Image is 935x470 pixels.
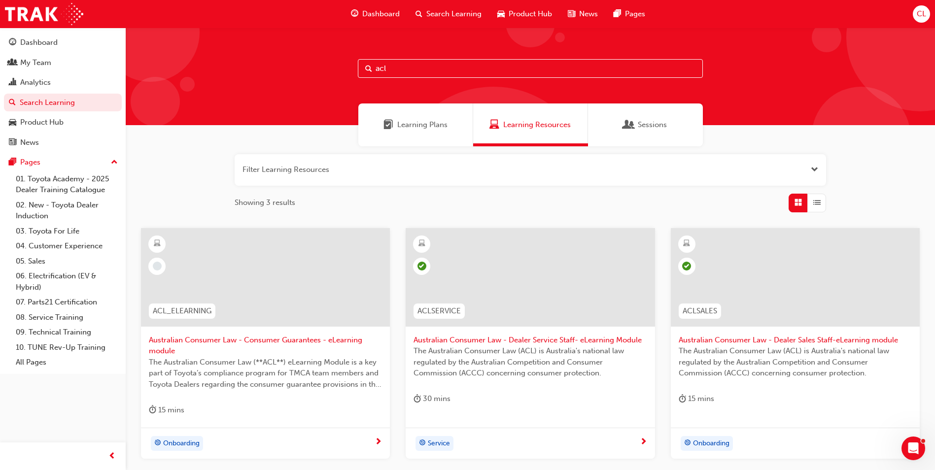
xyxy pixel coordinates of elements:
[12,295,122,310] a: 07. Parts21 Certification
[12,198,122,224] a: 02. New - Toyota Dealer Induction
[4,94,122,112] a: Search Learning
[414,335,647,346] span: Australian Consumer Law - Dealer Service Staff- eLearning Module
[679,335,912,346] span: Australian Consumer Law - Dealer Sales Staff-eLearning module
[235,197,295,208] span: Showing 3 results
[12,340,122,355] a: 10. TUNE Rev-Up Training
[414,393,450,405] div: 30 mins
[679,393,686,405] span: duration-icon
[683,305,717,317] span: ACLSALES
[20,117,64,128] div: Product Hub
[813,197,821,208] span: List
[5,3,83,25] img: Trak
[638,119,667,131] span: Sessions
[108,450,116,463] span: prev-icon
[20,37,58,48] div: Dashboard
[419,437,426,450] span: target-icon
[683,237,690,250] span: learningResourceType_ELEARNING-icon
[489,119,499,131] span: Learning Resources
[154,437,161,450] span: target-icon
[671,228,920,459] a: ACLSALESAustralian Consumer Law - Dealer Sales Staff-eLearning moduleThe Australian Consumer Law ...
[489,4,560,24] a: car-iconProduct Hub
[693,438,729,449] span: Onboarding
[9,158,16,167] span: pages-icon
[509,8,552,20] span: Product Hub
[12,269,122,295] a: 06. Electrification (EV & Hybrid)
[497,8,505,20] span: car-icon
[111,156,118,169] span: up-icon
[9,118,16,127] span: car-icon
[9,99,16,107] span: search-icon
[163,438,200,449] span: Onboarding
[568,8,575,20] span: news-icon
[153,305,211,317] span: ACL_ELEARNING
[4,113,122,132] a: Product Hub
[154,237,161,250] span: learningResourceType_ELEARNING-icon
[625,8,645,20] span: Pages
[141,228,390,459] a: ACL_ELEARNINGAustralian Consumer Law - Consumer Guarantees - eLearning moduleThe Australian Consu...
[414,393,421,405] span: duration-icon
[588,103,703,146] a: SessionsSessions
[679,345,912,379] span: The Australian Consumer Law (ACL) is Australia's national law regulated by the Australian Competi...
[426,8,482,20] span: Search Learning
[20,157,40,168] div: Pages
[640,438,647,447] span: next-icon
[901,436,925,460] iframe: Intercom live chat
[406,228,655,459] a: ACLSERVICEAustralian Consumer Law - Dealer Service Staff- eLearning ModuleThe Australian Consumer...
[12,310,122,325] a: 08. Service Training
[12,254,122,269] a: 05. Sales
[503,119,571,131] span: Learning Resources
[362,8,400,20] span: Dashboard
[365,63,372,74] span: Search
[614,8,621,20] span: pages-icon
[560,4,606,24] a: news-iconNews
[20,137,39,148] div: News
[428,438,450,449] span: Service
[9,38,16,47] span: guage-icon
[149,357,382,390] span: The Australian Consumer Law (**ACL**) eLearning Module is a key part of Toyota’s compliance progr...
[351,8,358,20] span: guage-icon
[795,197,802,208] span: Grid
[811,164,818,175] button: Open the filter
[418,237,425,250] span: learningResourceType_ELEARNING-icon
[4,153,122,171] button: Pages
[679,393,714,405] div: 15 mins
[12,355,122,370] a: All Pages
[579,8,598,20] span: News
[416,8,422,20] span: search-icon
[624,119,634,131] span: Sessions
[4,73,122,92] a: Analytics
[343,4,408,24] a: guage-iconDashboard
[9,59,16,67] span: people-icon
[473,103,588,146] a: Learning ResourcesLearning Resources
[358,103,473,146] a: Learning PlansLearning Plans
[4,32,122,153] button: DashboardMy TeamAnalyticsSearch LearningProduct HubNews
[149,404,184,416] div: 15 mins
[153,262,162,270] span: learningRecordVerb_NONE-icon
[9,138,16,147] span: news-icon
[4,134,122,152] a: News
[408,4,489,24] a: search-iconSearch Learning
[375,438,382,447] span: next-icon
[12,224,122,239] a: 03. Toyota For Life
[9,78,16,87] span: chart-icon
[12,325,122,340] a: 09. Technical Training
[682,262,691,270] span: learningRecordVerb_PASS-icon
[20,57,51,68] div: My Team
[149,335,382,357] span: Australian Consumer Law - Consumer Guarantees - eLearning module
[149,404,156,416] span: duration-icon
[12,238,122,254] a: 04. Customer Experience
[606,4,653,24] a: pages-iconPages
[358,59,703,78] input: Search...
[20,77,51,88] div: Analytics
[417,262,426,270] span: learningRecordVerb_PASS-icon
[4,34,122,52] a: Dashboard
[4,54,122,72] a: My Team
[417,305,461,317] span: ACLSERVICE
[913,5,930,23] button: CL
[684,437,691,450] span: target-icon
[917,8,926,20] span: CL
[414,345,647,379] span: The Australian Consumer Law (ACL) is Australia's national law regulated by the Australian Competi...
